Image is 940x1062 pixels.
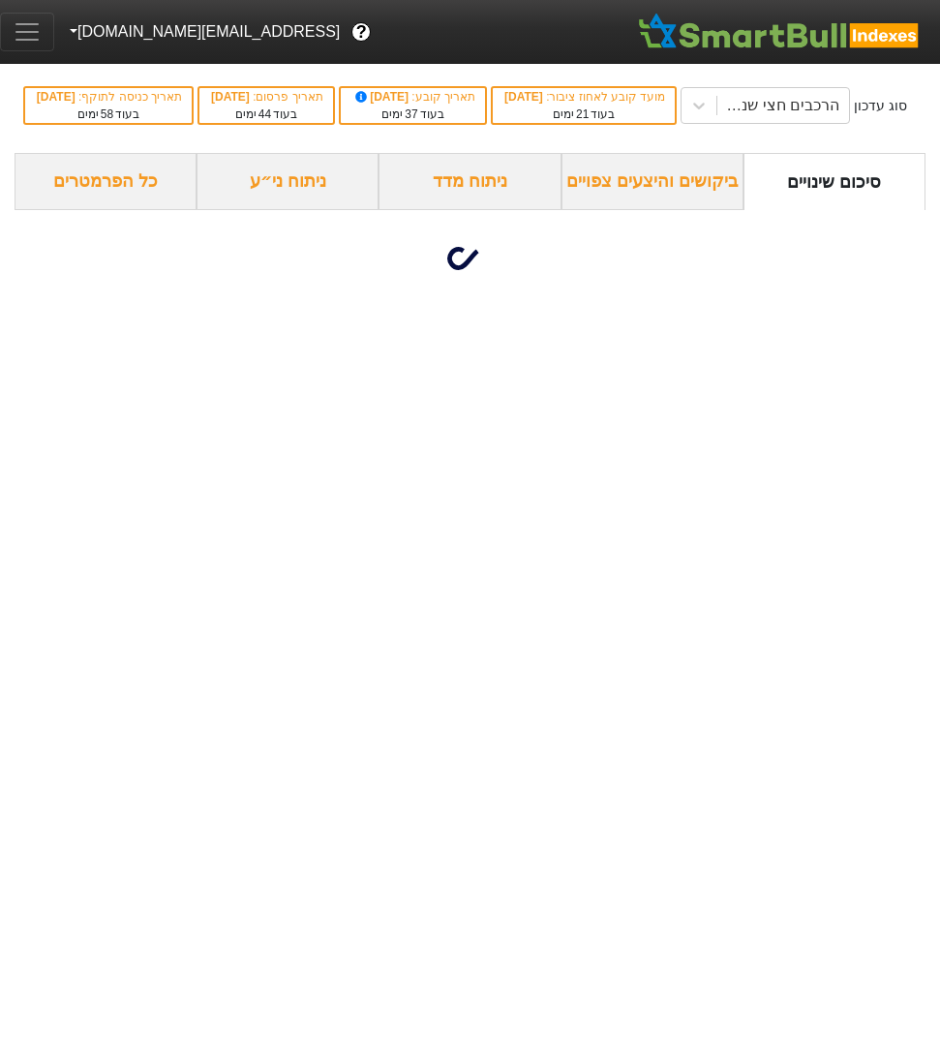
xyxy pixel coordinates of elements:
[356,19,367,46] span: ?
[209,106,323,123] div: בעוד ימים
[447,235,494,282] img: loading...
[561,153,743,210] div: ביקושים והיצעים צפויים
[352,90,412,104] span: [DATE]
[379,153,561,210] div: ניתוח מדד
[743,153,925,210] div: סיכום שינויים
[576,107,589,121] span: 21
[502,106,665,123] div: בעוד ימים
[258,107,271,121] span: 44
[211,90,253,104] span: [DATE]
[37,90,78,104] span: [DATE]
[101,107,113,121] span: 58
[209,88,323,106] div: תאריך פרסום :
[854,96,907,116] div: סוג עדכון
[715,94,839,117] div: הרכבים חצי שנתי [DATE]
[405,107,417,121] span: 37
[35,106,182,123] div: בעוד ימים
[502,88,665,106] div: מועד קובע לאחוז ציבור :
[350,106,475,123] div: בעוד ימים
[197,153,379,210] div: ניתוח ני״ע
[350,88,475,106] div: תאריך קובע :
[15,153,197,210] div: כל הפרמטרים
[54,15,351,49] button: [EMAIL_ADDRESS][DOMAIN_NAME]
[35,88,182,106] div: תאריך כניסה לתוקף :
[504,90,546,104] span: [DATE]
